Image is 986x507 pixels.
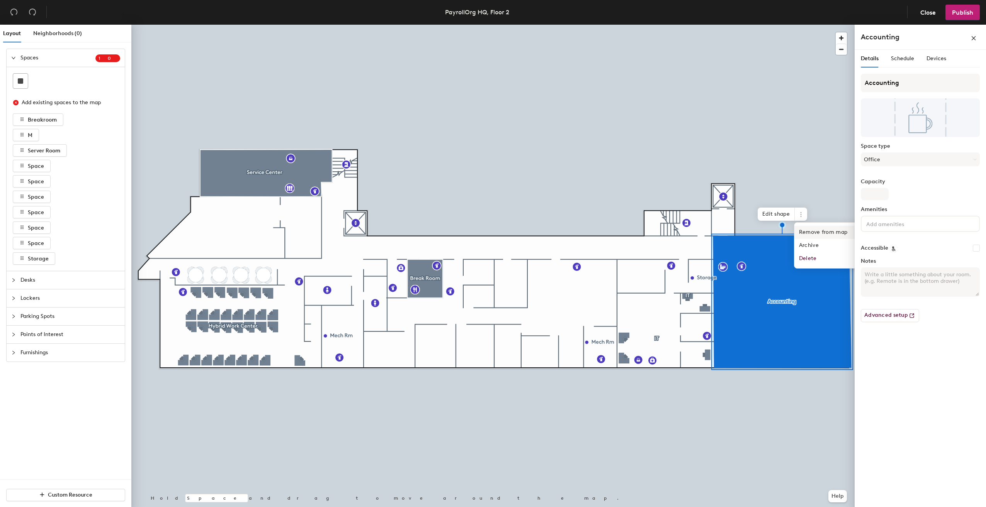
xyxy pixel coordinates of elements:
[861,309,919,322] button: Advanced setup
[6,5,22,20] button: Undo (⌘ + Z)
[13,175,51,188] button: Space
[13,237,51,249] button: Space
[25,5,40,20] button: Redo (⌘ + ⇧ + Z)
[11,314,16,319] span: collapsed
[920,9,936,16] span: Close
[914,5,942,20] button: Close
[861,98,980,137] img: The space named Accounting
[20,326,120,343] span: Points of Interest
[28,178,44,185] span: Space
[13,252,55,265] button: Storage
[22,98,114,107] div: Add existing spaces to the map
[11,350,16,355] span: collapsed
[13,206,51,218] button: Space
[861,245,888,251] label: Accessible
[28,209,44,216] span: Space
[926,55,946,62] span: Devices
[861,179,980,185] label: Capacity
[13,144,67,157] button: Server Room
[11,56,16,60] span: expanded
[945,5,980,20] button: Publish
[13,100,19,105] span: close-circle
[758,208,795,221] span: Edit shape
[794,226,863,239] span: Remove from map
[971,35,976,41] span: close
[28,225,44,231] span: Space
[10,8,18,16] span: undo
[28,163,44,169] span: Space
[445,7,509,17] div: PayrollOrg HQ, Floor 2
[20,344,120,362] span: Furnishings
[20,289,120,307] span: Lockers
[861,143,980,149] label: Space type
[28,132,32,139] span: M
[13,191,51,203] button: Space
[13,221,51,234] button: Space
[861,258,980,264] label: Notes
[13,160,51,172] button: Space
[952,9,973,16] span: Publish
[861,32,899,42] h4: Accounting
[28,194,44,200] span: Space
[95,54,120,62] sup: 10
[13,113,63,126] button: Breakroom
[794,239,863,252] span: Archive
[28,255,49,262] span: Storage
[13,129,39,141] button: M
[828,490,847,502] button: Help
[861,152,980,166] button: Office
[891,55,914,62] span: Schedule
[108,56,117,61] span: 0
[99,56,108,61] span: 1
[33,30,82,37] span: Neighborhoods (0)
[861,206,980,213] label: Amenities
[20,308,120,325] span: Parking Spots
[20,271,120,289] span: Desks
[861,55,879,62] span: Details
[20,49,95,67] span: Spaces
[6,489,125,501] button: Custom Resource
[3,30,21,37] span: Layout
[28,147,60,154] span: Server Room
[28,117,57,123] span: Breakroom
[11,296,16,301] span: collapsed
[11,278,16,282] span: collapsed
[794,252,863,265] span: Delete
[11,332,16,337] span: collapsed
[28,240,44,247] span: Space
[48,492,92,498] span: Custom Resource
[865,219,934,228] input: Add amenities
